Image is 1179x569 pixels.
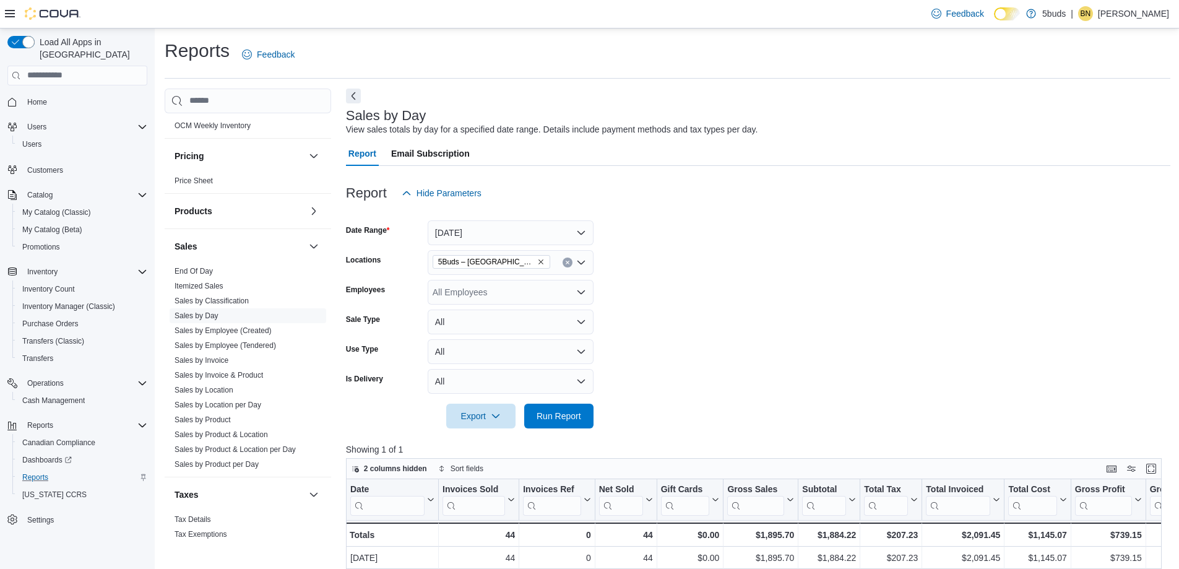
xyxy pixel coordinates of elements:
[22,119,51,134] button: Users
[12,451,152,469] a: Dashboards
[175,489,199,501] h3: Taxes
[175,341,276,350] a: Sales by Employee (Tendered)
[17,240,147,254] span: Promotions
[22,302,115,311] span: Inventory Manager (Classic)
[17,393,90,408] a: Cash Management
[524,404,594,428] button: Run Report
[175,459,259,469] span: Sales by Product per Day
[175,205,304,217] button: Products
[175,415,231,425] span: Sales by Product
[175,150,304,162] button: Pricing
[17,453,77,467] a: Dashboards
[727,484,784,516] div: Gross Sales
[17,435,147,450] span: Canadian Compliance
[523,484,581,496] div: Invoices Ref
[428,369,594,394] button: All
[1008,484,1066,516] button: Total Cost
[350,484,425,496] div: Date
[523,484,590,516] button: Invoices Ref
[22,376,147,391] span: Operations
[598,484,642,516] div: Net Sold
[237,42,300,67] a: Feedback
[1008,484,1056,496] div: Total Cost
[306,149,321,163] button: Pricing
[12,136,152,153] button: Users
[12,392,152,409] button: Cash Management
[661,550,720,565] div: $0.00
[443,484,505,496] div: Invoices Sold
[22,163,68,178] a: Customers
[17,137,46,152] a: Users
[346,344,378,354] label: Use Type
[22,336,84,346] span: Transfers (Classic)
[35,36,147,61] span: Load All Apps in [GEOGRAPHIC_DATA]
[175,355,228,365] span: Sales by Invoice
[175,266,213,276] span: End Of Day
[17,316,84,331] a: Purchase Orders
[2,263,152,280] button: Inventory
[1078,6,1093,21] div: Benjamin Nuesca
[347,461,432,476] button: 2 columns hidden
[17,205,96,220] a: My Catalog (Classic)
[17,299,147,314] span: Inventory Manager (Classic)
[1081,6,1091,21] span: BN
[17,282,147,297] span: Inventory Count
[22,513,59,528] a: Settings
[17,334,89,349] a: Transfers (Classic)
[22,455,72,465] span: Dashboards
[17,393,147,408] span: Cash Management
[2,160,152,178] button: Customers
[364,464,427,474] span: 2 columns hidden
[1124,461,1139,476] button: Display options
[22,354,53,363] span: Transfers
[17,453,147,467] span: Dashboards
[22,139,41,149] span: Users
[175,326,272,335] a: Sales by Employee (Created)
[727,528,794,542] div: $1,895.70
[926,484,990,496] div: Total Invoiced
[428,310,594,334] button: All
[563,258,572,267] button: Clear input
[802,484,856,516] button: Subtotal
[17,316,147,331] span: Purchase Orders
[1098,6,1169,21] p: [PERSON_NAME]
[22,418,147,433] span: Reports
[1075,550,1142,565] div: $739.15
[175,401,261,409] a: Sales by Location per Day
[22,94,147,110] span: Home
[165,512,331,547] div: Taxes
[17,240,65,254] a: Promotions
[22,264,63,279] button: Inventory
[864,550,918,565] div: $207.23
[598,484,642,496] div: Net Sold
[17,334,147,349] span: Transfers (Classic)
[22,188,147,202] span: Catalog
[175,415,231,424] a: Sales by Product
[598,528,652,542] div: 44
[22,188,58,202] button: Catalog
[306,204,321,219] button: Products
[27,97,47,107] span: Home
[348,141,376,166] span: Report
[175,297,249,305] a: Sales by Classification
[257,48,295,61] span: Feedback
[443,484,505,516] div: Invoices Sold
[22,95,52,110] a: Home
[346,89,361,103] button: Next
[660,528,719,542] div: $0.00
[175,341,276,350] span: Sales by Employee (Tendered)
[175,529,227,539] span: Tax Exemptions
[175,326,272,336] span: Sales by Employee (Created)
[175,371,263,380] a: Sales by Invoice & Product
[17,487,147,502] span: Washington CCRS
[17,351,147,366] span: Transfers
[346,315,380,324] label: Sale Type
[443,528,515,542] div: 44
[175,311,218,320] a: Sales by Day
[926,1,989,26] a: Feedback
[165,38,230,63] h1: Reports
[175,281,223,291] span: Itemized Sales
[2,118,152,136] button: Users
[12,221,152,238] button: My Catalog (Beta)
